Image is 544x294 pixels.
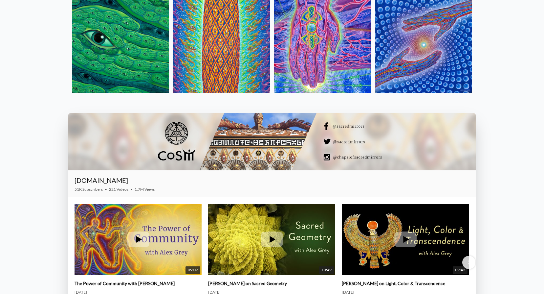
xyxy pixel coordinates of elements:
[75,176,128,184] a: [DOMAIN_NAME]
[462,256,475,269] div: Next slide
[208,192,335,287] img: Alex Grey on Sacred Geometry
[75,192,202,287] img: The Power of Community with Alex Grey
[342,281,445,286] a: [PERSON_NAME] on Light, Color & Transcendence
[75,204,202,275] a: The Power of Community with Alex Grey 09:07
[453,266,468,274] span: 09:42
[430,179,469,187] iframe: Subscribe to CoSM.TV on YouTube
[109,187,128,192] span: 221 Videos
[208,204,335,275] a: Alex Grey on Sacred Geometry 10:49
[75,187,103,192] span: 51K Subscribers
[319,266,334,274] span: 10:49
[342,192,469,287] img: Alex Grey on Light, Color & Transcendence
[105,187,107,192] span: •
[342,204,469,275] a: Alex Grey on Light, Color & Transcendence 09:42
[130,187,133,192] span: •
[185,266,200,274] span: 09:07
[75,281,175,286] a: The Power of Community with [PERSON_NAME]
[135,187,155,192] span: 1.7M Views
[208,281,287,286] a: [PERSON_NAME] on Sacred Geometry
